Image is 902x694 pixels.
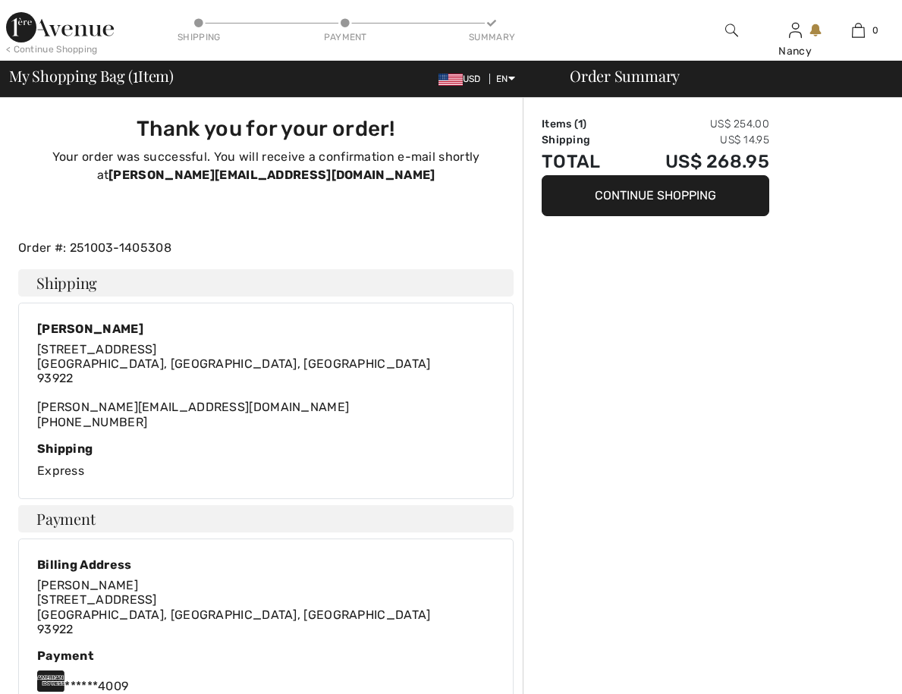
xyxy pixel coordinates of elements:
[133,64,138,84] span: 1
[872,24,878,37] span: 0
[37,322,431,336] div: [PERSON_NAME]
[37,648,495,663] div: Payment
[828,21,889,39] a: 0
[9,239,523,257] div: Order #: 251003-1405308
[469,30,514,44] div: Summary
[765,43,826,59] div: Nancy
[789,21,802,39] img: My Info
[322,30,368,44] div: Payment
[18,269,514,297] h4: Shipping
[624,148,769,175] td: US$ 268.95
[542,132,624,148] td: Shipping
[6,42,98,56] div: < Continue Shopping
[852,21,865,39] img: My Bag
[9,68,174,83] span: My Shopping Bag ( Item)
[725,21,738,39] img: search the website
[542,116,624,132] td: Items ( )
[6,12,114,42] img: 1ère Avenue
[37,342,431,429] div: [PERSON_NAME][EMAIL_ADDRESS][DOMAIN_NAME] [PHONE_NUMBER]
[27,148,504,184] p: Your order was successful. You will receive a confirmation e-mail shortly at
[37,441,495,456] div: Shipping
[37,557,431,572] div: Billing Address
[18,505,514,532] h4: Payment
[438,74,487,84] span: USD
[578,118,583,130] span: 1
[496,74,515,84] span: EN
[37,592,431,636] span: [STREET_ADDRESS] [GEOGRAPHIC_DATA], [GEOGRAPHIC_DATA], [GEOGRAPHIC_DATA] 93922
[176,30,222,44] div: Shipping
[37,342,431,385] span: [STREET_ADDRESS] [GEOGRAPHIC_DATA], [GEOGRAPHIC_DATA], [GEOGRAPHIC_DATA] 93922
[37,441,495,480] div: Express
[438,74,463,86] img: US Dollar
[27,116,504,142] h3: Thank you for your order!
[37,578,138,592] span: [PERSON_NAME]
[542,148,624,175] td: Total
[542,175,769,216] button: Continue Shopping
[108,168,435,182] strong: [PERSON_NAME][EMAIL_ADDRESS][DOMAIN_NAME]
[624,116,769,132] td: US$ 254.00
[552,68,893,83] div: Order Summary
[789,23,802,37] a: Sign In
[624,132,769,148] td: US$ 14.95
